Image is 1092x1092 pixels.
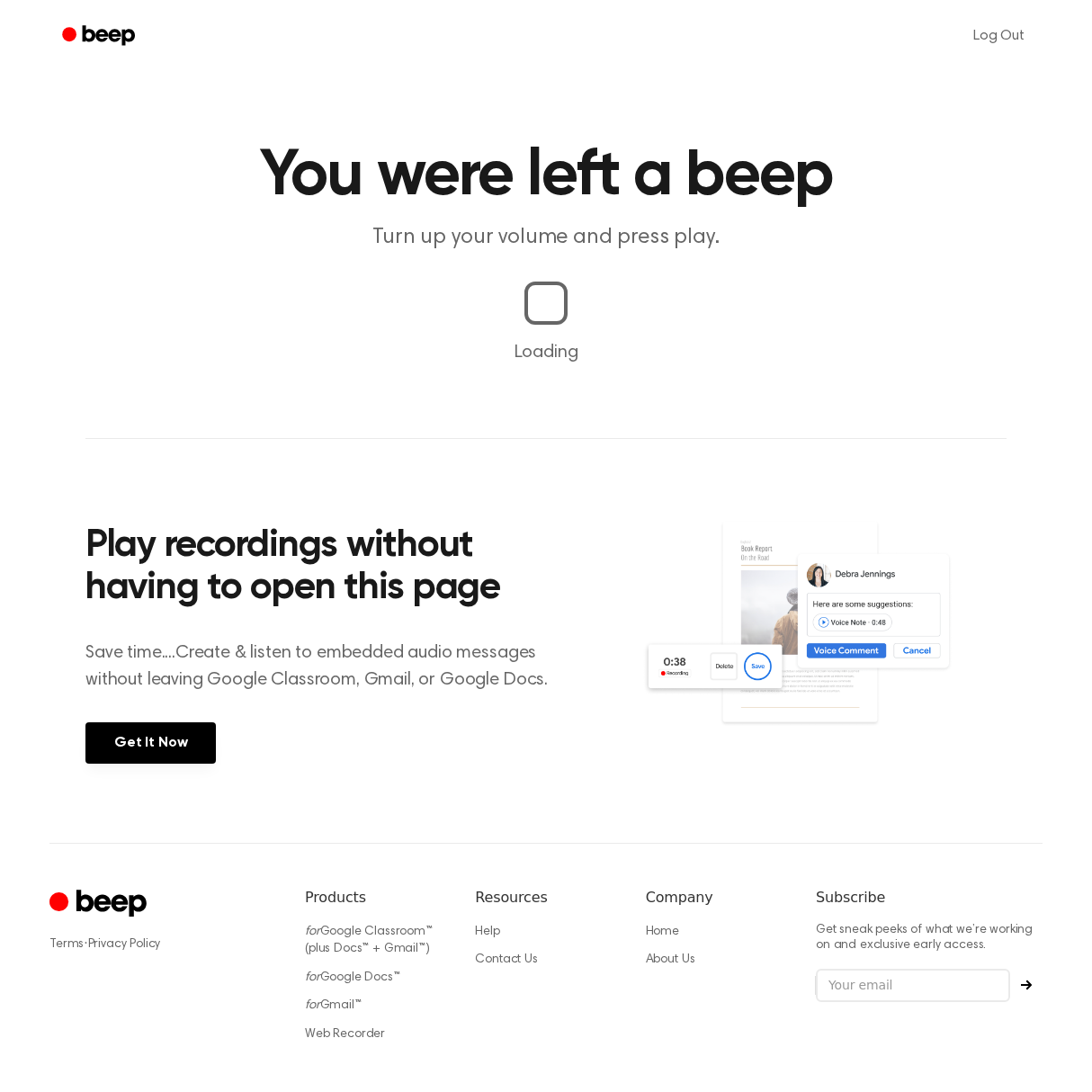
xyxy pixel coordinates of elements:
[85,525,570,611] h2: Play recordings without having to open this page
[88,938,161,951] a: Privacy Policy
[85,640,570,694] p: Save time....Create & listen to embedded audio messages without leaving Google Classroom, Gmail, ...
[305,999,320,1012] i: for
[22,339,1070,366] p: Loading
[305,999,362,1012] a: forGmail™
[955,14,1043,58] a: Log Out
[475,926,499,938] a: Help
[642,520,1007,762] img: Voice Comments on Docs and Recording Widget
[475,887,616,909] h6: Resources
[646,926,679,938] a: Home
[305,971,320,984] i: for
[305,1028,385,1041] a: Web Recorder
[85,722,216,764] a: Get It Now
[49,938,84,951] a: Terms
[49,935,276,953] div: ·
[816,887,1043,909] h6: Subscribe
[305,926,320,938] i: for
[1010,980,1043,990] button: Subscribe
[305,926,433,956] a: forGoogle Classroom™ (plus Docs™ + Gmail™)
[475,953,537,966] a: Contact Us
[305,971,400,984] a: forGoogle Docs™
[85,144,1007,209] h1: You were left a beep
[305,887,446,909] h6: Products
[646,953,695,966] a: About Us
[49,19,151,54] a: Beep
[646,887,787,909] h6: Company
[201,223,891,253] p: Turn up your volume and press play.
[49,887,151,922] a: Cruip
[816,923,1043,954] p: Get sneak peeks of what we’re working on and exclusive early access.
[816,969,1010,1003] input: Your email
